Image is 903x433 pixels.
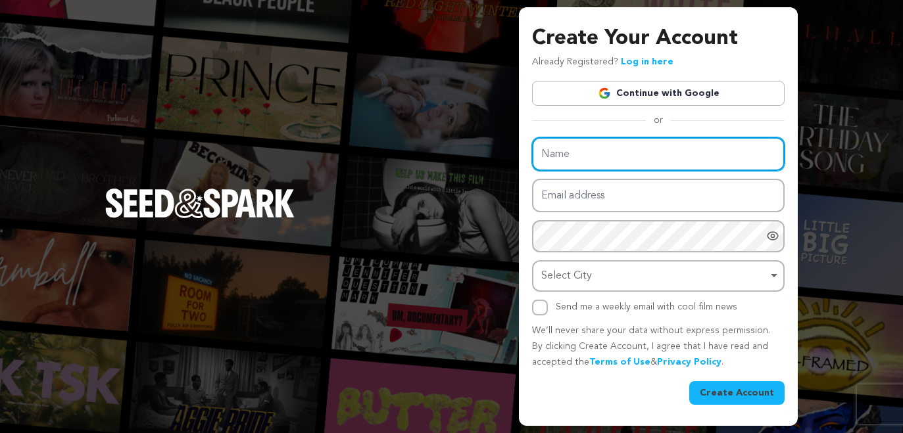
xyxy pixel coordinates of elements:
[532,323,785,370] p: We’ll never share your data without express permission. By clicking Create Account, I agree that ...
[105,189,295,244] a: Seed&Spark Homepage
[657,357,721,367] a: Privacy Policy
[532,55,673,70] p: Already Registered?
[621,57,673,66] a: Log in here
[556,302,737,311] label: Send me a weekly email with cool film news
[766,229,779,242] a: Show password as plain text. Warning: this will display your password on the screen.
[532,81,785,106] a: Continue with Google
[541,267,768,286] div: Select City
[105,189,295,217] img: Seed&Spark Logo
[646,114,671,127] span: or
[532,137,785,171] input: Name
[598,87,611,100] img: Google logo
[532,179,785,212] input: Email address
[689,381,785,405] button: Create Account
[532,23,785,55] h3: Create Your Account
[589,357,650,367] a: Terms of Use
